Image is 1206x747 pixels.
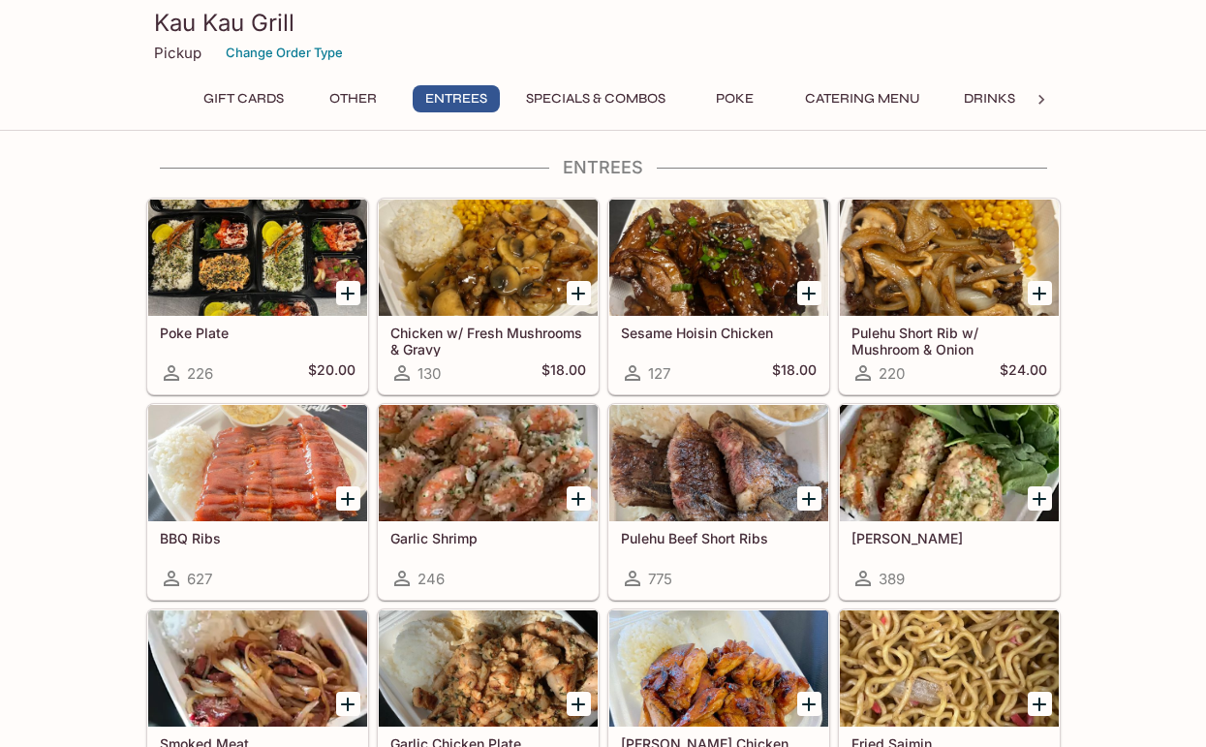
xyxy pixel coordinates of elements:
[797,281,821,305] button: Add Sesame Hoisin Chicken
[1028,486,1052,511] button: Add Garlic Ahi
[567,486,591,511] button: Add Garlic Shrimp
[148,610,367,727] div: Smoked Meat
[147,404,368,600] a: BBQ Ribs627
[160,325,356,341] h5: Poke Plate
[336,692,360,716] button: Add Smoked Meat
[567,692,591,716] button: Add Garlic Chicken Plate
[1028,692,1052,716] button: Add Fried Saimin
[147,199,368,394] a: Poke Plate226$20.00
[417,570,445,588] span: 246
[146,157,1061,178] h4: Entrees
[608,404,829,600] a: Pulehu Beef Short Ribs775
[839,404,1060,600] a: [PERSON_NAME]389
[621,325,817,341] h5: Sesame Hoisin Chicken
[840,610,1059,727] div: Fried Saimin
[648,570,672,588] span: 775
[609,610,828,727] div: Teri Chicken
[839,199,1060,394] a: Pulehu Short Rib w/ Mushroom & Onion220$24.00
[310,85,397,112] button: Other
[879,570,905,588] span: 389
[390,325,586,357] h5: Chicken w/ Fresh Mushrooms & Gravy
[946,85,1034,112] button: Drinks
[879,364,905,383] span: 220
[609,405,828,521] div: Pulehu Beef Short Ribs
[621,530,817,546] h5: Pulehu Beef Short Ribs
[413,85,500,112] button: Entrees
[336,486,360,511] button: Add BBQ Ribs
[1028,281,1052,305] button: Add Pulehu Short Rib w/ Mushroom & Onion
[217,38,352,68] button: Change Order Type
[336,281,360,305] button: Add Poke Plate
[772,361,817,385] h5: $18.00
[378,199,599,394] a: Chicken w/ Fresh Mushrooms & Gravy130$18.00
[148,200,367,316] div: Poke Plate
[379,610,598,727] div: Garlic Chicken Plate
[154,8,1053,38] h3: Kau Kau Grill
[840,200,1059,316] div: Pulehu Short Rib w/ Mushroom & Onion
[148,405,367,521] div: BBQ Ribs
[851,530,1047,546] h5: [PERSON_NAME]
[515,85,676,112] button: Specials & Combos
[692,85,779,112] button: Poke
[797,692,821,716] button: Add Teri Chicken
[187,364,213,383] span: 226
[160,530,356,546] h5: BBQ Ribs
[154,44,201,62] p: Pickup
[379,200,598,316] div: Chicken w/ Fresh Mushrooms & Gravy
[541,361,586,385] h5: $18.00
[379,405,598,521] div: Garlic Shrimp
[308,361,356,385] h5: $20.00
[378,404,599,600] a: Garlic Shrimp246
[608,199,829,394] a: Sesame Hoisin Chicken127$18.00
[851,325,1047,357] h5: Pulehu Short Rib w/ Mushroom & Onion
[794,85,931,112] button: Catering Menu
[390,530,586,546] h5: Garlic Shrimp
[193,85,294,112] button: Gift Cards
[417,364,441,383] span: 130
[840,405,1059,521] div: Garlic Ahi
[797,486,821,511] button: Add Pulehu Beef Short Ribs
[1000,361,1047,385] h5: $24.00
[648,364,670,383] span: 127
[567,281,591,305] button: Add Chicken w/ Fresh Mushrooms & Gravy
[187,570,212,588] span: 627
[609,200,828,316] div: Sesame Hoisin Chicken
